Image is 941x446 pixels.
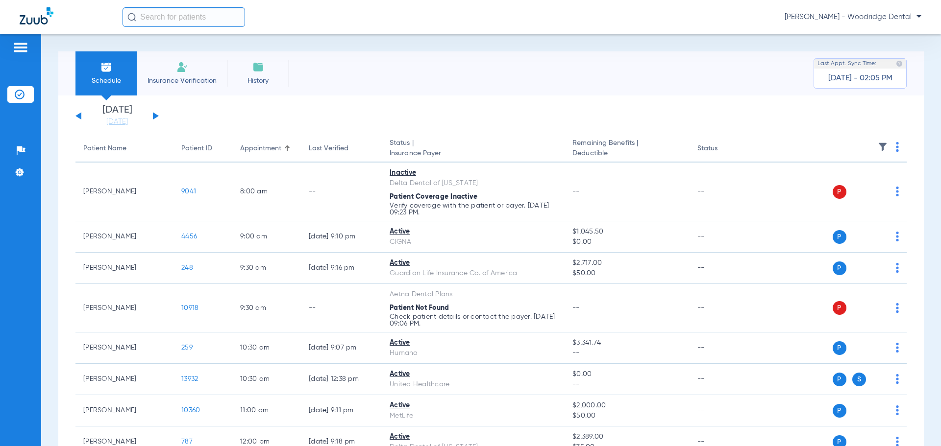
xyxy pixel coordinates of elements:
[390,193,477,200] span: Patient Coverage Inactive
[75,221,173,253] td: [PERSON_NAME]
[301,253,382,284] td: [DATE] 9:16 PM
[88,105,147,127] li: [DATE]
[833,261,846,275] span: P
[83,76,129,86] span: Schedule
[176,61,188,73] img: Manual Insurance Verification
[572,400,681,411] span: $2,000.00
[572,258,681,268] span: $2,717.00
[181,376,198,382] span: 13932
[572,227,681,237] span: $1,045.50
[390,268,557,279] div: Guardian Life Insurance Co. of America
[690,284,756,332] td: --
[88,117,147,127] a: [DATE]
[390,411,557,421] div: MetLife
[896,405,899,415] img: group-dot-blue.svg
[833,373,846,386] span: P
[833,341,846,355] span: P
[301,364,382,395] td: [DATE] 12:38 PM
[390,289,557,300] div: Aetna Dental Plans
[309,143,374,154] div: Last Verified
[572,188,580,195] span: --
[301,395,382,426] td: [DATE] 9:11 PM
[896,343,899,352] img: group-dot-blue.svg
[75,395,173,426] td: [PERSON_NAME]
[232,364,301,395] td: 10:30 AM
[20,7,53,24] img: Zuub Logo
[235,76,281,86] span: History
[301,284,382,332] td: --
[75,364,173,395] td: [PERSON_NAME]
[390,168,557,178] div: Inactive
[75,284,173,332] td: [PERSON_NAME]
[390,379,557,390] div: United Healthcare
[690,253,756,284] td: --
[896,142,899,152] img: group-dot-blue.svg
[240,143,293,154] div: Appointment
[123,7,245,27] input: Search for patients
[309,143,348,154] div: Last Verified
[572,148,681,159] span: Deductible
[301,332,382,364] td: [DATE] 9:07 PM
[181,188,196,195] span: 9041
[232,395,301,426] td: 11:00 AM
[690,395,756,426] td: --
[390,305,449,311] span: Patient Not Found
[390,237,557,247] div: CIGNA
[127,13,136,22] img: Search Icon
[833,230,846,244] span: P
[181,305,198,311] span: 10918
[572,338,681,348] span: $3,341.74
[690,332,756,364] td: --
[252,61,264,73] img: History
[390,369,557,379] div: Active
[572,411,681,421] span: $50.00
[390,348,557,358] div: Humana
[390,432,557,442] div: Active
[878,142,888,152] img: filter.svg
[896,263,899,273] img: group-dot-blue.svg
[390,227,557,237] div: Active
[828,73,892,83] span: [DATE] - 02:05 PM
[382,135,565,163] th: Status |
[390,313,557,327] p: Check patient details or contact the payer. [DATE] 09:06 PM.
[390,258,557,268] div: Active
[240,143,281,154] div: Appointment
[232,221,301,253] td: 9:00 AM
[181,233,197,240] span: 4456
[390,178,557,188] div: Delta Dental of [US_STATE]
[565,135,689,163] th: Remaining Benefits |
[572,348,681,358] span: --
[232,253,301,284] td: 9:30 AM
[181,264,193,271] span: 248
[390,202,557,216] p: Verify coverage with the patient or payer. [DATE] 09:23 PM.
[181,143,212,154] div: Patient ID
[690,163,756,221] td: --
[572,237,681,247] span: $0.00
[83,143,126,154] div: Patient Name
[572,305,580,311] span: --
[833,301,846,315] span: P
[690,364,756,395] td: --
[301,163,382,221] td: --
[13,42,28,53] img: hamburger-icon
[144,76,220,86] span: Insurance Verification
[232,163,301,221] td: 8:00 AM
[896,303,899,313] img: group-dot-blue.svg
[232,284,301,332] td: 9:30 AM
[390,338,557,348] div: Active
[390,400,557,411] div: Active
[232,332,301,364] td: 10:30 AM
[817,59,876,69] span: Last Appt. Sync Time:
[690,221,756,253] td: --
[181,143,224,154] div: Patient ID
[852,373,866,386] span: S
[896,60,903,67] img: last sync help info
[896,232,899,241] img: group-dot-blue.svg
[833,404,846,418] span: P
[896,374,899,384] img: group-dot-blue.svg
[75,253,173,284] td: [PERSON_NAME]
[833,185,846,199] span: P
[181,344,193,351] span: 259
[100,61,112,73] img: Schedule
[390,148,557,159] span: Insurance Payer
